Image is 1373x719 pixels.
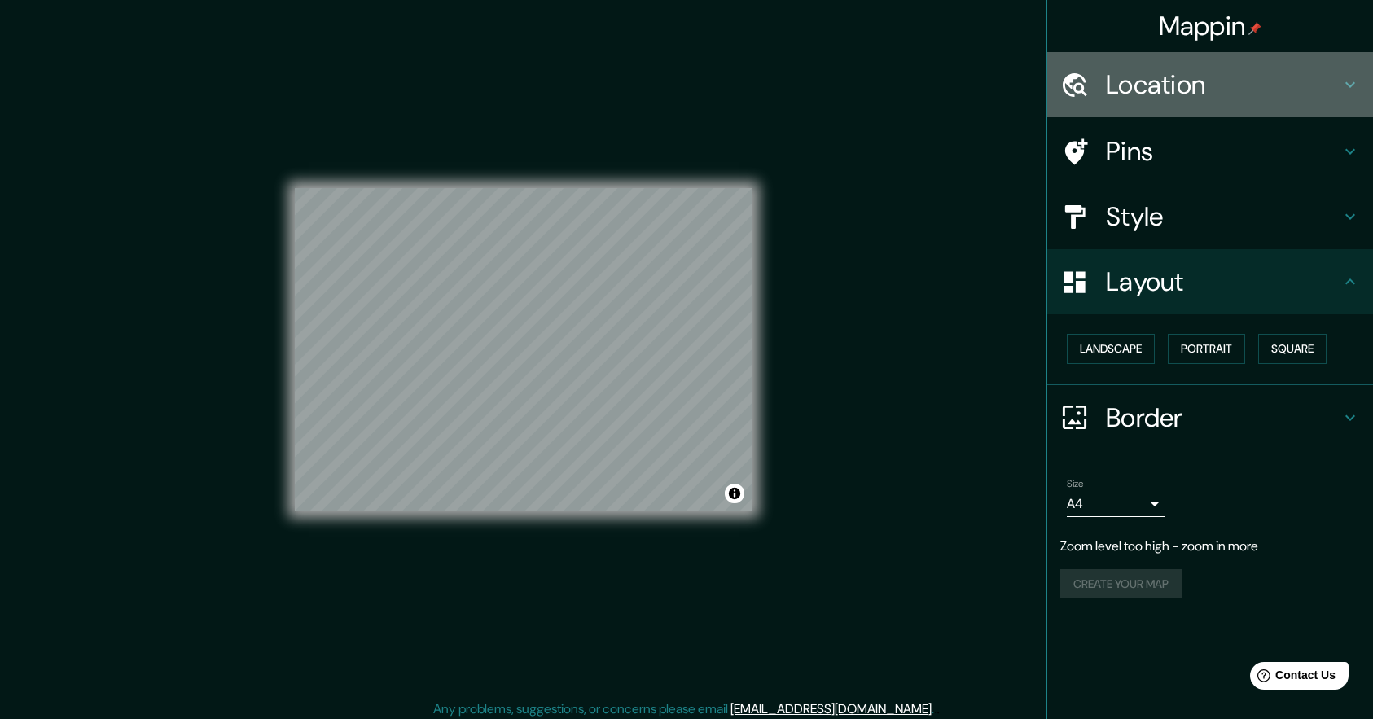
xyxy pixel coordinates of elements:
[1106,200,1340,233] h4: Style
[433,699,934,719] p: Any problems, suggestions, or concerns please email .
[1067,476,1084,490] label: Size
[1248,22,1261,35] img: pin-icon.png
[934,699,937,719] div: .
[1106,68,1340,101] h4: Location
[1047,52,1373,117] div: Location
[1106,265,1340,298] h4: Layout
[1060,537,1360,556] p: Zoom level too high - zoom in more
[1067,334,1155,364] button: Landscape
[1258,334,1327,364] button: Square
[1047,184,1373,249] div: Style
[1047,119,1373,184] div: Pins
[1228,655,1355,701] iframe: Help widget launcher
[730,700,932,717] a: [EMAIL_ADDRESS][DOMAIN_NAME]
[1047,249,1373,314] div: Layout
[725,484,744,503] button: Toggle attribution
[295,188,752,511] canvas: Map
[1067,491,1165,517] div: A4
[1047,385,1373,450] div: Border
[1106,401,1340,434] h4: Border
[1106,135,1340,168] h4: Pins
[937,699,940,719] div: .
[1159,10,1262,42] h4: Mappin
[1168,334,1245,364] button: Portrait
